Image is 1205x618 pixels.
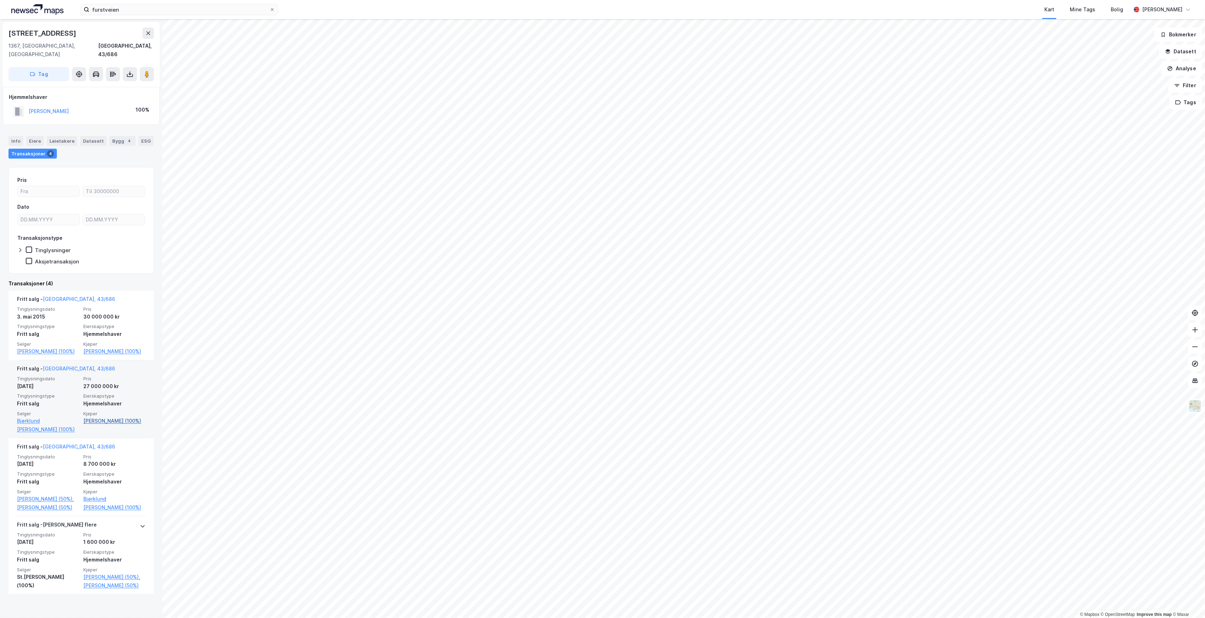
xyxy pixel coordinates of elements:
input: Til 30000000 [83,186,145,197]
span: Kjøper [83,489,145,495]
span: Tinglysningstype [17,323,79,329]
div: 4 [126,137,133,144]
span: Kjøper [83,341,145,347]
div: Fritt salg [17,555,79,564]
span: Tinglysningsdato [17,532,79,538]
span: Eierskapstype [83,549,145,555]
a: [PERSON_NAME] (50%) [83,581,145,590]
button: Analyse [1161,61,1202,76]
span: Tinglysningsdato [17,376,79,382]
a: [PERSON_NAME] (50%) [17,503,79,512]
div: [STREET_ADDRESS] [8,28,78,39]
div: Hjemmelshaver [83,399,145,408]
div: Eiere [26,136,44,146]
div: ESG [138,136,154,146]
div: Transaksjoner (4) [8,279,154,288]
img: Z [1188,399,1202,413]
div: Hjemmelshaver [9,93,154,101]
span: Tinglysningstype [17,393,79,399]
div: Bygg [109,136,136,146]
span: Tinglysningstype [17,549,79,555]
div: Tinglysninger [35,247,71,254]
div: [DATE] [17,538,79,546]
div: Bolig [1111,5,1123,14]
input: DD.MM.YYYY [83,214,145,225]
div: Info [8,136,23,146]
div: Dato [17,203,29,211]
a: Improve this map [1137,612,1172,617]
div: Fritt salg [17,477,79,486]
span: Kjøper [83,567,145,573]
div: Fritt salg - [PERSON_NAME] flere [17,521,97,532]
div: St.[PERSON_NAME] (100%) [17,573,79,590]
div: Fritt salg - [17,364,115,376]
div: Fritt salg - [17,442,115,454]
span: Pris [83,376,145,382]
button: Bokmerker [1155,28,1202,42]
a: [PERSON_NAME] (100%) [83,417,145,425]
a: [PERSON_NAME] (50%), [17,495,79,503]
div: 1367, [GEOGRAPHIC_DATA], [GEOGRAPHIC_DATA] [8,42,98,59]
div: Transaksjoner [8,149,57,159]
span: Selger [17,341,79,347]
div: Transaksjonstype [17,234,62,242]
div: Datasett [80,136,107,146]
div: Fritt salg [17,399,79,408]
button: Datasett [1159,44,1202,59]
span: Pris [83,454,145,460]
img: logo.a4113a55bc3d86da70a041830d287a7e.svg [11,4,64,15]
div: [DATE] [17,382,79,391]
div: Aksjetransaksjon [35,258,79,265]
span: Eierskapstype [83,471,145,477]
div: Hjemmelshaver [83,330,145,338]
div: [PERSON_NAME] [1142,5,1182,14]
a: Mapbox [1080,612,1099,617]
button: Tag [8,67,69,81]
a: Bjørklund [PERSON_NAME] (100%) [17,417,79,434]
span: Pris [83,306,145,312]
div: Hjemmelshaver [83,477,145,486]
a: Bjørklund [PERSON_NAME] (100%) [83,495,145,512]
span: Eierskapstype [83,393,145,399]
input: Søk på adresse, matrikkel, gårdeiere, leietakere eller personer [89,4,269,15]
span: Selger [17,411,79,417]
span: Tinglysningsdato [17,454,79,460]
div: [DATE] [17,460,79,468]
div: Hjemmelshaver [83,555,145,564]
div: [GEOGRAPHIC_DATA], 43/686 [98,42,154,59]
a: [GEOGRAPHIC_DATA], 43/686 [43,296,115,302]
span: Pris [83,532,145,538]
a: OpenStreetMap [1101,612,1135,617]
input: DD.MM.YYYY [18,214,79,225]
div: Mine Tags [1070,5,1095,14]
span: Kjøper [83,411,145,417]
span: Tinglysningstype [17,471,79,477]
a: [GEOGRAPHIC_DATA], 43/686 [43,366,115,372]
div: 3. mai 2015 [17,313,79,321]
div: Kart [1044,5,1054,14]
a: [PERSON_NAME] (100%) [17,347,79,356]
div: Pris [17,176,27,184]
div: 4 [47,150,54,157]
div: 27 000 000 kr [83,382,145,391]
div: 8 700 000 kr [83,460,145,468]
span: Tinglysningsdato [17,306,79,312]
div: 100% [136,106,149,114]
button: Tags [1169,95,1202,109]
span: Eierskapstype [83,323,145,329]
input: Fra [18,186,79,197]
div: Fritt salg - [17,295,115,306]
span: Selger [17,489,79,495]
span: Selger [17,567,79,573]
div: Fritt salg [17,330,79,338]
a: [PERSON_NAME] (100%) [83,347,145,356]
div: 1 600 000 kr [83,538,145,546]
button: Filter [1168,78,1202,93]
a: [GEOGRAPHIC_DATA], 43/686 [43,444,115,450]
div: 30 000 000 kr [83,313,145,321]
div: Leietakere [47,136,77,146]
a: [PERSON_NAME] (50%), [83,573,145,581]
iframe: Chat Widget [1170,584,1205,618]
